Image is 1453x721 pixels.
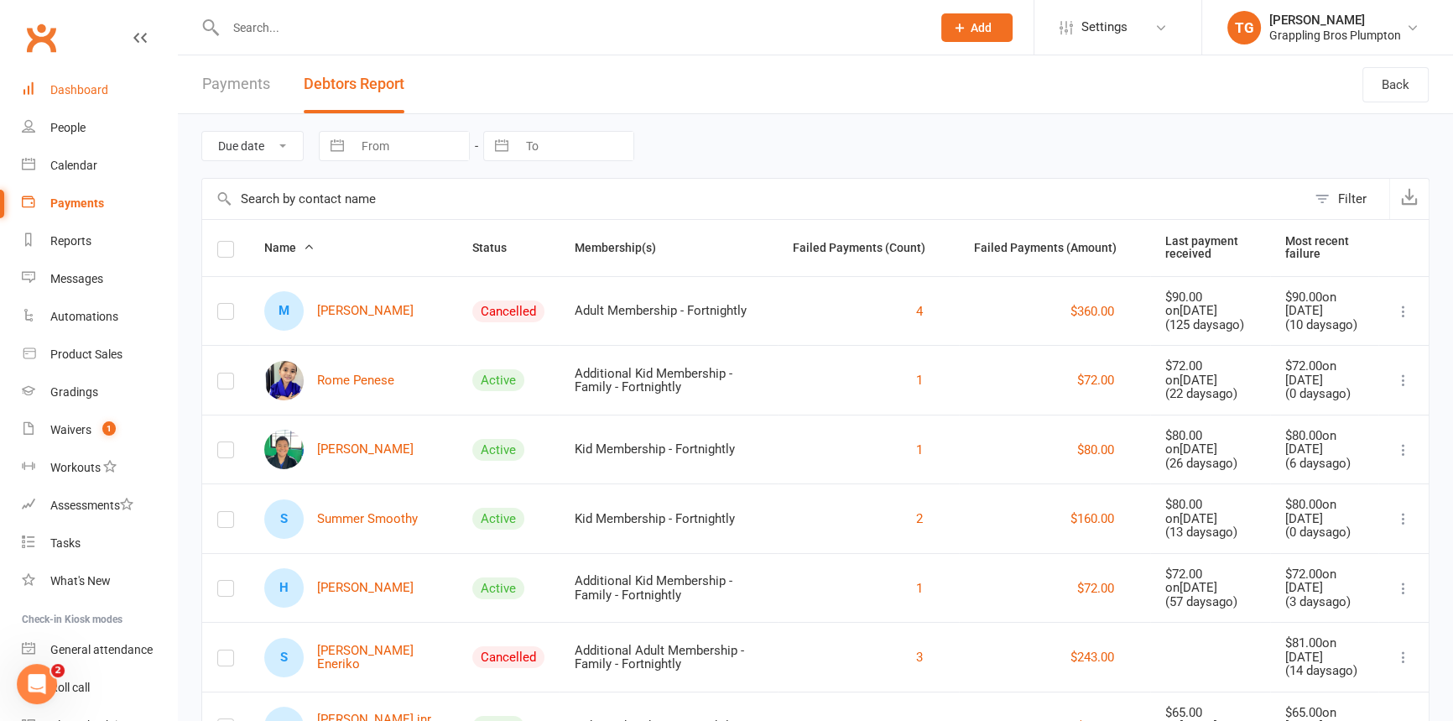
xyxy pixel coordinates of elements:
img: Rome Penese [264,361,304,400]
div: $72.00 on [DATE] [1285,567,1363,595]
div: Mikhail Caro [264,291,304,331]
div: Roll call [50,681,90,694]
div: ( 57 days ago) [1165,595,1255,609]
div: TG [1227,11,1261,44]
button: Filter [1306,179,1389,219]
div: Product Sales [50,347,122,361]
button: Add [941,13,1013,42]
a: Tasks [22,525,177,562]
div: ( 6 days ago) [1285,457,1363,471]
button: Failed Payments (Amount) [974,238,1135,258]
a: People [22,109,177,147]
a: M[PERSON_NAME] [264,291,414,331]
button: $243.00 [1070,647,1114,667]
button: 1 [916,578,923,598]
span: Status [472,241,525,254]
div: $80.00 on [DATE] [1285,498,1363,525]
div: Active [472,439,524,461]
div: Workouts [50,461,101,474]
div: Additional Adult Membership - Family - Fortnightly [575,644,763,671]
a: Rome PeneseRome Penese [264,361,394,400]
div: General attendance [50,643,153,656]
button: $72.00 [1077,578,1114,598]
input: To [517,132,633,160]
input: Search by contact name [202,179,1306,219]
div: ( 125 days ago) [1165,318,1255,332]
a: H[PERSON_NAME] [264,568,414,608]
div: $80.00 on [DATE] [1165,498,1255,525]
div: $72.00 on [DATE] [1165,567,1255,595]
button: 4 [916,301,923,321]
button: 1 [916,370,923,390]
a: SSummer Smoothy [264,499,418,539]
span: Name [264,241,315,254]
a: General attendance kiosk mode [22,631,177,669]
div: Cancelled [472,646,544,668]
button: Status [472,238,525,258]
div: $90.00 on [DATE] [1165,290,1255,318]
div: Waivers [50,423,91,436]
a: Waivers 1 [22,411,177,449]
div: ( 10 days ago) [1285,318,1363,332]
div: $90.00 on [DATE] [1285,290,1363,318]
iframe: Intercom live chat [17,664,57,704]
div: $80.00 on [DATE] [1165,429,1255,457]
button: $72.00 [1077,370,1114,390]
div: Grappling Bros Plumpton [1269,28,1401,43]
div: Heath Stubbs [264,568,304,608]
button: Failed Payments (Count) [793,238,944,258]
a: Workouts [22,449,177,487]
span: 2 [51,664,65,677]
a: Product Sales [22,336,177,374]
div: ( 3 days ago) [1285,595,1363,609]
div: Tasks [50,536,81,550]
a: Assessments [22,487,177,525]
div: ( 14 days ago) [1285,664,1363,678]
div: Active [472,369,524,391]
div: Active [472,508,524,530]
div: ( 0 days ago) [1285,387,1363,401]
button: $360.00 [1070,301,1114,321]
div: [PERSON_NAME] [1269,13,1401,28]
div: Cancelled [472,300,544,322]
div: Susana Tuisalogo Eneriko [264,638,304,677]
div: ( 22 days ago) [1165,387,1255,401]
a: Noah Robillo[PERSON_NAME] [264,430,414,469]
button: Name [264,238,315,258]
div: Messages [50,272,103,285]
button: Debtors Report [304,55,404,113]
div: $80.00 on [DATE] [1285,429,1363,457]
a: What's New [22,562,177,600]
input: From [352,132,469,160]
button: 2 [916,509,923,529]
a: Gradings [22,374,177,411]
div: Summer Smoothy [264,499,304,539]
a: S[PERSON_NAME] Eneriko [264,638,442,677]
button: $80.00 [1077,440,1114,460]
a: Messages [22,260,177,298]
a: Automations [22,298,177,336]
div: Filter [1338,189,1367,209]
a: Roll call [22,669,177,707]
span: Failed Payments (Count) [793,241,944,254]
div: Reports [50,234,91,248]
button: 3 [916,647,923,667]
div: Kid Membership - Fortnightly [575,512,763,526]
span: Add [971,21,992,34]
div: ( 0 days ago) [1285,525,1363,540]
div: Adult Membership - Fortnightly [575,304,763,318]
div: $72.00 on [DATE] [1165,359,1255,387]
a: Clubworx [20,17,62,59]
div: Additional Kid Membership - Family - Fortnightly [575,367,763,394]
div: ( 26 days ago) [1165,457,1255,471]
div: Payments [50,196,104,210]
span: Failed Payments (Amount) [974,241,1135,254]
button: $160.00 [1070,509,1114,529]
div: Calendar [50,159,97,172]
img: Noah Robillo [264,430,304,469]
a: Dashboard [22,71,177,109]
div: What's New [50,574,111,588]
div: People [50,121,86,134]
input: Search... [221,16,919,39]
div: Gradings [50,385,98,399]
